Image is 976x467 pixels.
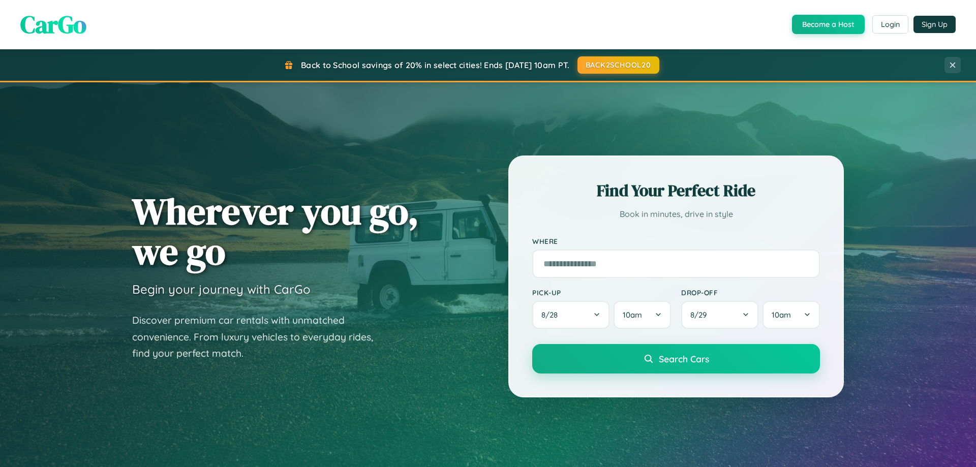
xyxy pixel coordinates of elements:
span: 8 / 28 [541,310,563,320]
p: Discover premium car rentals with unmatched convenience. From luxury vehicles to everyday rides, ... [132,312,386,362]
span: CarGo [20,8,86,41]
button: Search Cars [532,344,820,373]
button: Login [872,15,908,34]
button: 8/28 [532,301,609,329]
label: Where [532,237,820,245]
h2: Find Your Perfect Ride [532,179,820,202]
span: Search Cars [659,353,709,364]
span: 10am [772,310,791,320]
p: Book in minutes, drive in style [532,207,820,222]
label: Drop-off [681,288,820,297]
label: Pick-up [532,288,671,297]
button: 10am [762,301,820,329]
h3: Begin your journey with CarGo [132,282,311,297]
span: Back to School savings of 20% in select cities! Ends [DATE] 10am PT. [301,60,569,70]
button: 10am [614,301,671,329]
span: 8 / 29 [690,310,712,320]
button: 8/29 [681,301,758,329]
h1: Wherever you go, we go [132,191,419,271]
button: BACK2SCHOOL20 [577,56,659,74]
span: 10am [623,310,642,320]
button: Sign Up [913,16,956,33]
button: Become a Host [792,15,865,34]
